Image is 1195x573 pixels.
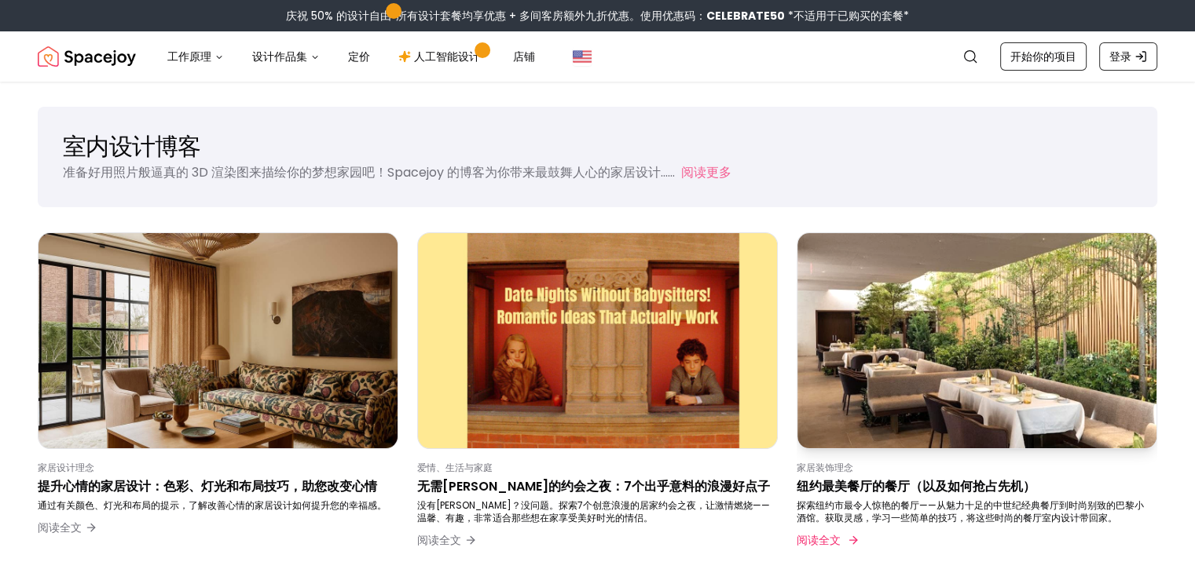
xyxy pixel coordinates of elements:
[417,532,461,548] font: 阅读全文
[788,8,909,24] font: *不适用于已购买的套餐*
[386,41,497,72] a: 人工智能设计
[418,233,777,448] img: 无需保姆的约会之夜：7个出乎意料的浪漫好点子
[797,233,1157,448] img: 纽约最美餐厅的餐厅（以及如何抢占先机）
[38,31,1157,82] nav: 全球的
[797,524,856,556] button: 阅读全文
[38,41,136,72] a: 太空欢乐
[252,49,307,64] font: 设计作品集
[417,524,477,556] button: 阅读全文
[38,232,398,562] a: 提升心情的家居设计：色彩、灯光和布局技巧，助您改变心情家居设计理念提升心情的家居设计：色彩、灯光和布局技巧，助您改变心情通过有关颜色、灯光和布局的提示，了解改善心情的家居设计如何提升您的幸福感。...
[417,461,493,474] font: 爱情、生活与家庭
[414,49,480,64] font: 人工智能设计
[155,41,548,72] nav: 主要的
[63,131,201,161] font: 室内设计博客
[396,8,640,24] font: 所有设计套餐均享优惠 + 多间客房额外九折优惠。
[417,232,778,562] a: 无需保姆的约会之夜：7个出乎意料的浪漫好点子爱情、生活与家庭无需[PERSON_NAME]的约会之夜：7个出乎意料的浪漫好点子没有[PERSON_NAME]？没问题。探索7个创意浪漫的居家约会之...
[513,49,535,64] font: 店铺
[38,41,136,72] img: Spacejoy 标志
[706,8,785,24] font: CELEBRATE50
[348,49,370,64] font: 定价
[155,41,236,72] button: 工作原理
[797,232,1157,562] a: 纽约最美餐厅的餐厅（以及如何抢占先机）家居装饰理念纽约最美餐厅的餐厅（以及如何抢占先机）探索纽约市最令人惊艳的餐厅——从魅力十足的中世纪经典餐厅到时尚别致的巴黎小酒馆。获取灵感，学习一些简单的技...
[797,532,841,548] font: 阅读全文
[167,49,211,64] font: 工作原理
[681,163,731,181] font: 阅读更多
[1000,42,1087,71] a: 开始你的项目
[38,520,82,535] font: 阅读全文
[797,498,1144,524] font: 探索纽约市最令人惊艳的餐厅——从魅力十足的中世纪经典餐厅到时尚别致的巴黎小酒馆。获取灵感，学习一些简单的技巧，将这些时尚的餐厅室内设计带回家。
[797,477,1036,495] font: 纽约最美餐厅的餐厅（以及如何抢占先机）
[681,163,731,182] button: 阅读更多
[38,498,387,512] font: 通过有关颜色、灯光和布局的提示，了解改善心情的家居设计如何提升您的幸福感。
[38,512,97,543] button: 阅读全文
[573,47,592,66] img: 美国
[1010,49,1076,64] font: 开始你的项目
[797,461,853,474] font: 家居装饰理念
[335,41,383,72] a: 定价
[417,477,770,495] font: 无需[PERSON_NAME]的约会之夜：7个出乎意料的浪漫好点子
[1099,42,1157,71] a: 登录
[63,163,675,181] font: 准备好用照片般逼真的 3D 渲染图来描绘你的梦想家园吧！Spacejoy 的博客为你带来最鼓舞人心的家居设计……
[240,41,332,72] button: 设计作品集
[1109,49,1131,64] font: 登录
[38,461,94,474] font: 家居设计理念
[286,8,391,24] font: 庆祝 50% 的设计自由
[38,233,398,448] img: 提升心情的家居设计：色彩、灯光和布局技巧，助您改变心情
[640,8,706,24] font: 使用优惠码：
[38,477,377,495] font: 提升心情的家居设计：色彩、灯光和布局技巧，助您改变心情
[500,41,548,72] a: 店铺
[417,498,770,524] font: 没有[PERSON_NAME]？没问题。探索7个创意浪漫的居家约会之夜，让激情燃烧——温馨、有趣，非常适合那些想在家享受美好时光的情侣。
